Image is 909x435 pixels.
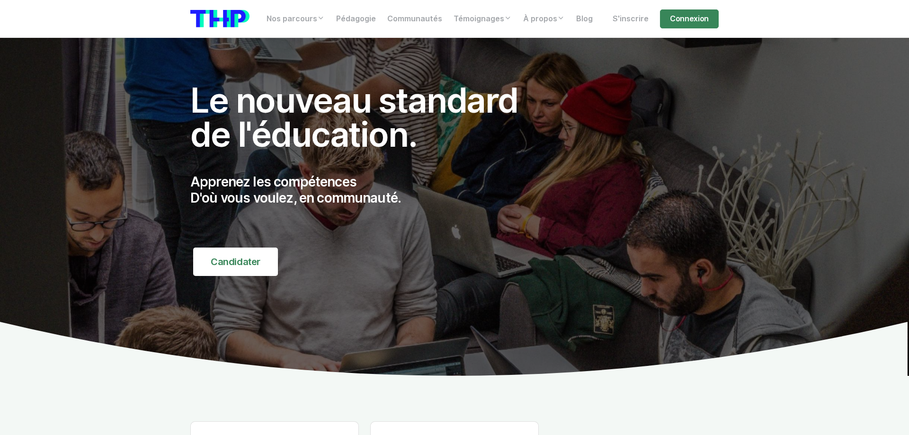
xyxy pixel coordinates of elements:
h1: Le nouveau standard de l'éducation. [190,83,539,151]
a: S'inscrire [607,9,654,28]
a: Nos parcours [261,9,330,28]
a: Blog [570,9,598,28]
a: Connexion [660,9,719,28]
p: Apprenez les compétences D'où vous voulez, en communauté. [190,174,539,206]
a: À propos [517,9,570,28]
a: Communautés [382,9,448,28]
a: Pédagogie [330,9,382,28]
a: Témoignages [448,9,517,28]
img: logo [190,10,250,27]
a: Candidater [193,248,278,276]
